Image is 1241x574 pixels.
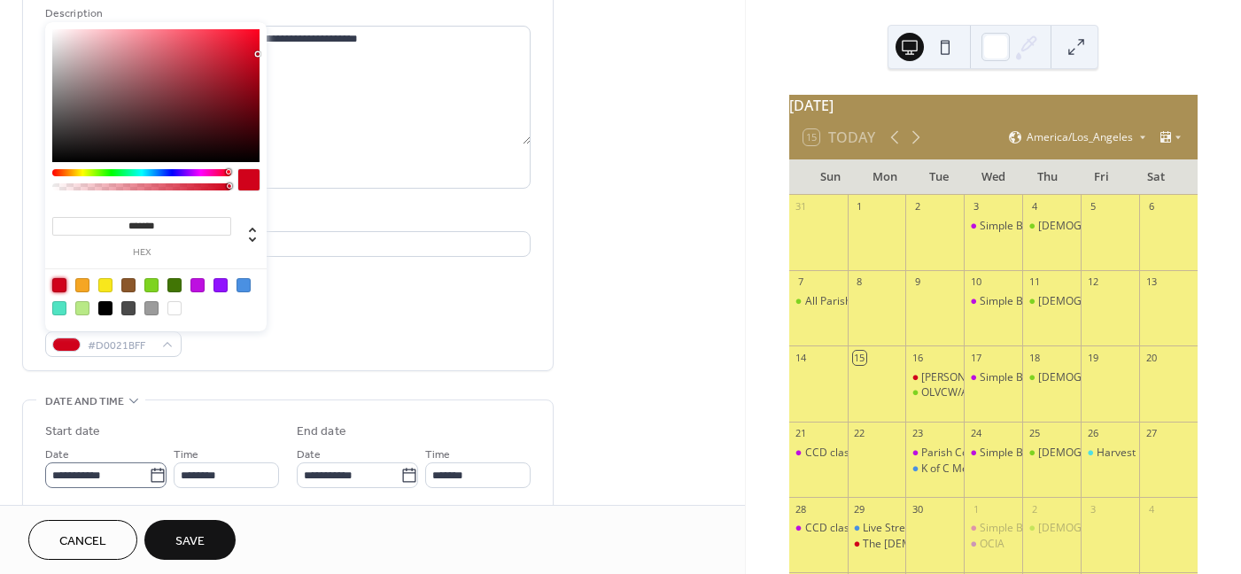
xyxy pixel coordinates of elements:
[1022,219,1081,234] div: Bible Study
[45,423,100,441] div: Start date
[1020,159,1074,195] div: Thu
[297,446,321,464] span: Date
[980,537,1004,552] div: OCIA
[921,385,1048,400] div: OLVCW/Altar Society Mtg.
[805,446,866,461] div: CCD classes
[969,427,982,440] div: 24
[853,427,866,440] div: 22
[980,370,1129,385] div: Simple Blessings Pantry OPEN
[45,210,527,229] div: Location
[1086,275,1099,289] div: 12
[905,462,964,477] div: K of C Meeting
[98,301,112,315] div: #000000
[1144,351,1158,364] div: 20
[174,446,198,464] span: Time
[121,301,136,315] div: #4A4A4A
[980,446,1129,461] div: Simple Blessings Pantry OPEN
[213,278,228,292] div: #9013FE
[921,370,1074,385] div: [PERSON_NAME] Funeral Mass
[28,520,137,560] button: Cancel
[795,427,808,440] div: 21
[964,446,1022,461] div: Simple Blessings Pantry OPEN
[795,275,808,289] div: 7
[1086,502,1099,516] div: 3
[98,278,112,292] div: #F8E71C
[1022,294,1081,309] div: Bible Study
[1028,200,1041,213] div: 4
[425,446,450,464] span: Time
[1038,521,1185,536] div: [DEMOGRAPHIC_DATA] Study
[45,4,527,23] div: Description
[45,392,124,411] span: Date and time
[969,502,982,516] div: 1
[1038,294,1185,309] div: [DEMOGRAPHIC_DATA] Study
[1086,427,1099,440] div: 26
[1086,351,1099,364] div: 19
[1028,427,1041,440] div: 25
[964,294,1022,309] div: Simple Blessings Pantry OPEN
[1027,132,1133,143] span: America/Los_Angeles
[1022,446,1081,461] div: Bible Study
[966,159,1020,195] div: Wed
[789,95,1198,116] div: [DATE]
[1028,275,1041,289] div: 11
[980,219,1129,234] div: Simple Blessings Pantry OPEN
[905,385,964,400] div: OLVCW/Altar Society Mtg.
[848,537,906,552] div: The Episcopal Ordination of Bishop Elect Fr. Thomas Hennen
[853,502,866,516] div: 29
[964,521,1022,536] div: Simple Blessings Pantry OPEN
[857,159,911,195] div: Mon
[789,521,848,536] div: CCD classes
[905,370,964,385] div: Jim Wimer Funeral Mass
[969,275,982,289] div: 10
[980,294,1129,309] div: Simple Blessings Pantry OPEN
[795,200,808,213] div: 31
[1038,446,1185,461] div: [DEMOGRAPHIC_DATA] Study
[848,521,906,536] div: Live Streaming of Bishop-Elect Hennen's Ordination
[905,446,964,461] div: Parish Council Meeting
[144,278,159,292] div: #7ED321
[911,200,924,213] div: 2
[795,351,808,364] div: 14
[1144,502,1158,516] div: 4
[1038,219,1185,234] div: [DEMOGRAPHIC_DATA] Study
[805,521,866,536] div: CCD classes
[911,502,924,516] div: 30
[803,159,857,195] div: Sun
[1074,159,1129,195] div: Fri
[52,301,66,315] div: #50E3C2
[144,520,236,560] button: Save
[911,159,966,195] div: Tue
[144,301,159,315] div: #9B9B9B
[980,521,1129,536] div: Simple Blessings Pantry OPEN
[88,337,153,355] span: #D0021BFF
[969,200,982,213] div: 3
[190,278,205,292] div: #BD10E0
[795,502,808,516] div: 28
[1028,351,1041,364] div: 18
[1022,370,1081,385] div: Bible Study
[1038,370,1185,385] div: [DEMOGRAPHIC_DATA] Study
[1129,159,1183,195] div: Sat
[1081,446,1139,461] div: Harvest Moon Dinner
[1022,521,1081,536] div: Bible Study
[789,446,848,461] div: CCD classes
[1144,427,1158,440] div: 27
[1086,200,1099,213] div: 5
[52,278,66,292] div: #D0021B
[167,278,182,292] div: #417505
[911,351,924,364] div: 16
[1144,275,1158,289] div: 13
[921,446,1035,461] div: Parish Council Meeting
[964,219,1022,234] div: Simple Blessings Pantry OPEN
[167,301,182,315] div: #FFFFFF
[1144,200,1158,213] div: 6
[789,294,848,309] div: All Parish Mass and Picnic
[853,275,866,289] div: 8
[45,446,69,464] span: Date
[921,462,993,477] div: K of C Meeting
[964,370,1022,385] div: Simple Blessings Pantry OPEN
[297,423,346,441] div: End date
[75,278,89,292] div: #F5A623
